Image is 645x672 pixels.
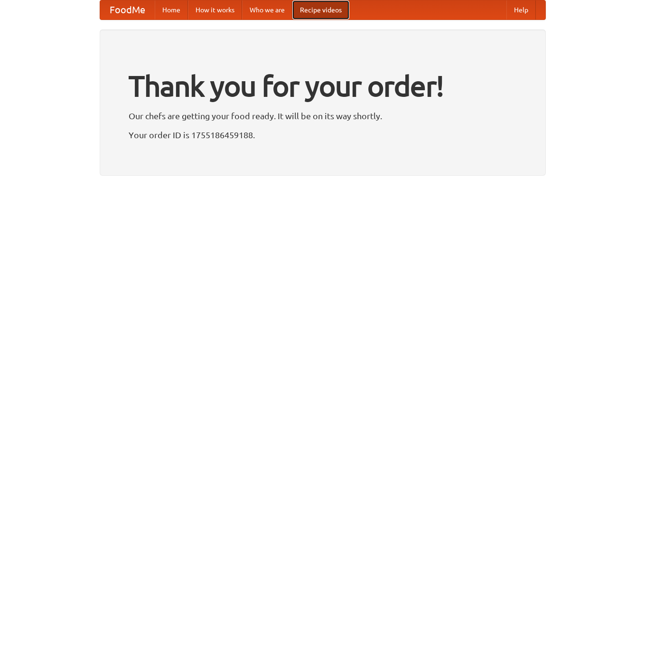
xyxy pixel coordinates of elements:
[242,0,292,19] a: Who we are
[292,0,349,19] a: Recipe videos
[129,109,517,123] p: Our chefs are getting your food ready. It will be on its way shortly.
[129,63,517,109] h1: Thank you for your order!
[100,0,155,19] a: FoodMe
[129,128,517,142] p: Your order ID is 1755186459188.
[188,0,242,19] a: How it works
[506,0,536,19] a: Help
[155,0,188,19] a: Home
